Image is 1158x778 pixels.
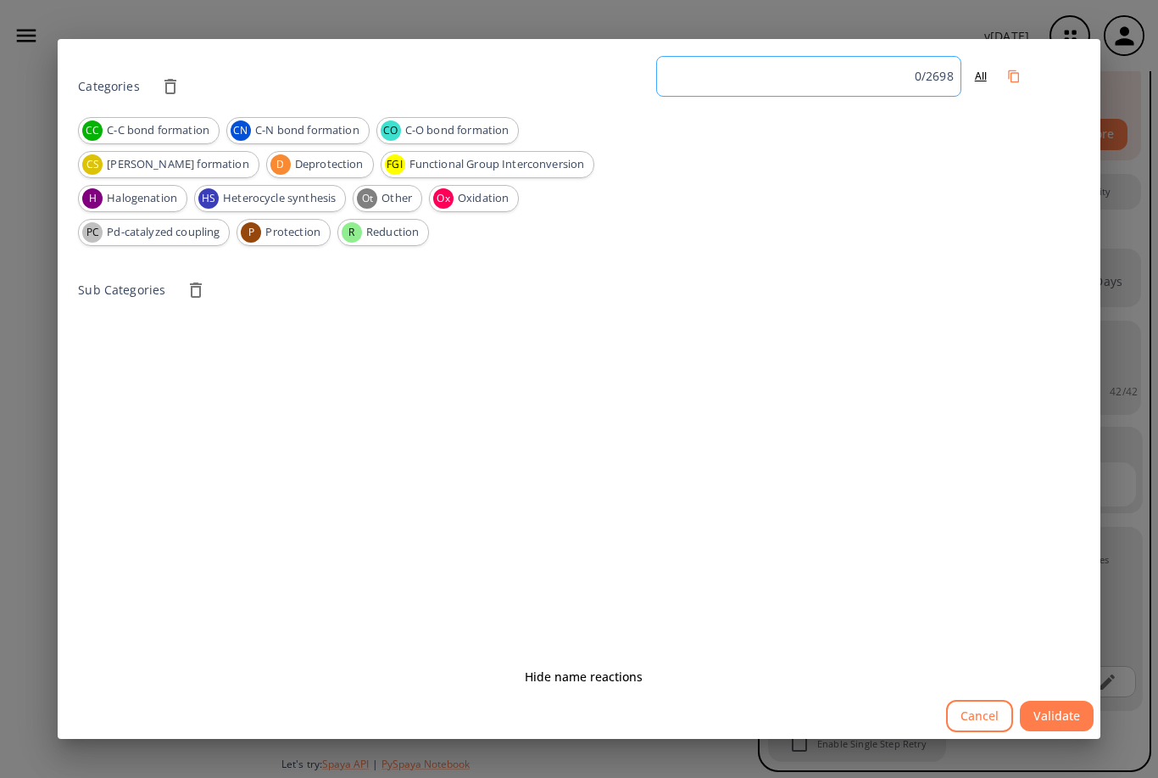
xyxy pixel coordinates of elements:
div: COC-O bond formation [376,117,520,144]
div: 0 / 2698 [915,67,954,85]
div: FGIFunctional Group Interconversion [381,151,595,178]
div: HHalogenation [78,185,187,212]
span: Protection [256,224,330,241]
div: CO [381,120,401,141]
span: Categories [78,78,140,94]
span: Deprotection [286,156,373,173]
div: PCPd-catalyzed coupling [78,219,230,246]
div: D [270,154,291,175]
div: CS [82,154,103,175]
button: Copy to clipboard [1000,63,1027,90]
span: Reduction [357,224,428,241]
span: Pd-catalyzed coupling [97,224,229,241]
div: Ot [357,188,377,209]
div: DDeprotection [266,151,374,178]
span: Halogenation [97,190,187,207]
div: OxOxidation [429,185,519,212]
span: Other [372,190,421,207]
div: P [241,222,261,243]
span: Heterocycle synthesis [214,190,345,207]
span: C-C bond formation [97,122,219,139]
div: CN [231,120,251,141]
span: C-O bond formation [396,122,519,139]
span: Functional Group Interconversion [400,156,594,173]
div: CNC-N bond formation [226,117,370,144]
div: PProtection [237,219,331,246]
p: Sub Categories [78,281,165,299]
div: PC [82,222,103,243]
button: Cancel [946,700,1013,733]
div: CC [82,120,103,141]
span: Oxidation [448,190,518,207]
div: Ox [433,188,454,209]
div: H [82,188,103,209]
div: OtOther [353,185,422,212]
button: All [968,62,994,90]
div: CCC-C bond formation [78,117,220,144]
button: Hide name reactions [518,662,649,693]
div: CS[PERSON_NAME] formation [78,151,259,178]
span: [PERSON_NAME] formation [97,156,258,173]
div: FGI [385,154,405,175]
div: HSHeterocycle synthesis [194,185,346,212]
div: R [342,222,362,243]
span: C-N bond formation [246,122,369,139]
button: Validate [1020,701,1094,732]
div: HS [198,188,219,209]
div: RReduction [337,219,429,246]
